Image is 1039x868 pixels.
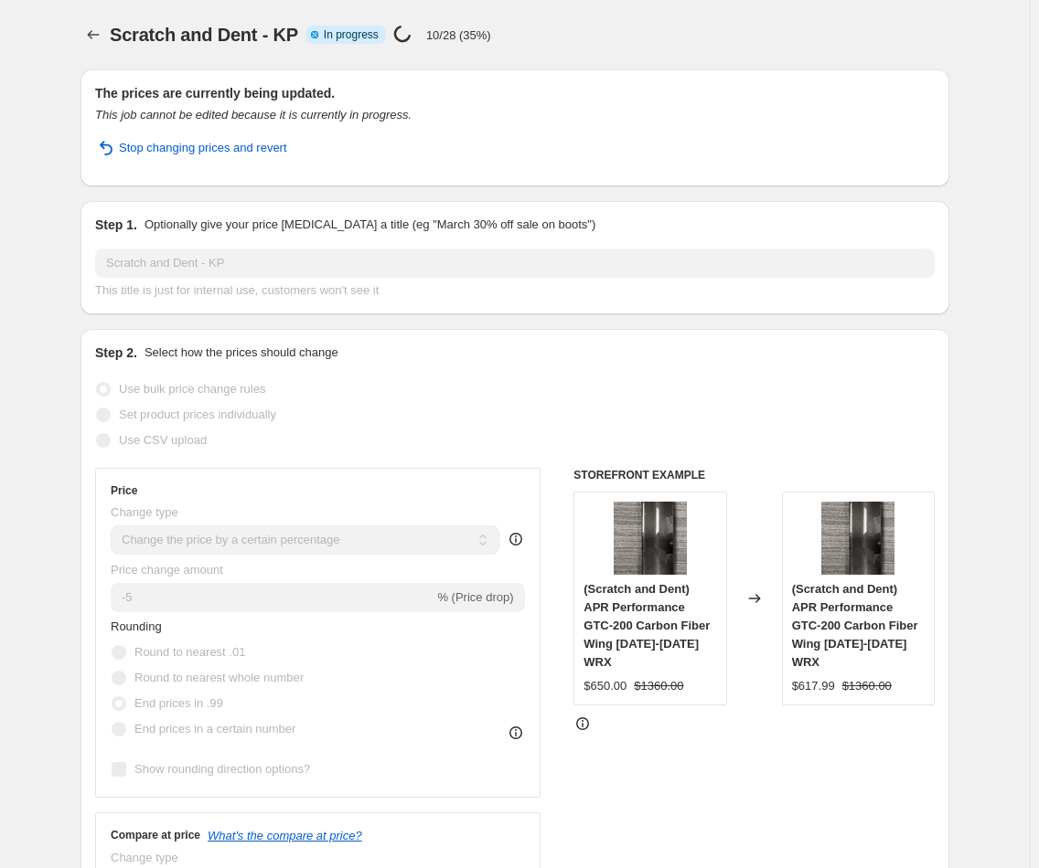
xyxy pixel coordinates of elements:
[119,382,265,396] span: Use bulk price change rules
[634,677,683,695] strike: $1360.00
[134,722,295,736] span: End prices in a certain number
[119,139,287,157] span: Stop changing prices and revert
[119,433,207,447] span: Use CSV upload
[110,25,298,45] span: Scratch and Dent - KP
[145,216,595,234] p: Optionally give your price [MEDICAL_DATA] a title (eg "March 30% off sale on boots")
[584,582,710,669] span: (Scratch and Dent) APR Performance GTC-200 Carbon Fiber Wing [DATE]-[DATE] WRX
[119,408,276,421] span: Set product prices individually
[426,28,491,42] p: 10/28 (35%)
[614,502,687,575] img: scratch-and-dent-apr-performance-gtc-200-carbon-fiber-wing-2022-2024-wrx-as-105982-sad-1231-96243...
[95,216,137,234] h2: Step 1.
[95,344,137,362] h2: Step 2.
[111,619,162,633] span: Rounding
[507,530,525,548] div: help
[111,583,434,612] input: -15
[111,828,200,842] h3: Compare at price
[95,283,379,297] span: This title is just for internal use, customers won't see it
[95,108,412,122] i: This job cannot be edited because it is currently in progress.
[111,563,223,577] span: Price change amount
[134,762,310,776] span: Show rounding direction options?
[145,344,338,362] p: Select how the prices should change
[80,22,106,48] button: Price change jobs
[84,133,298,163] button: Stop changing prices and revert
[584,677,627,695] div: $650.00
[111,851,178,864] span: Change type
[111,505,178,519] span: Change type
[95,84,935,102] h2: The prices are currently being updated.
[134,645,245,659] span: Round to nearest .01
[134,671,304,684] span: Round to nearest whole number
[842,677,892,695] strike: $1360.00
[821,502,894,575] img: scratch-and-dent-apr-performance-gtc-200-carbon-fiber-wing-2022-2024-wrx-as-105982-sad-1231-96243...
[573,468,935,482] h6: STOREFRONT EXAMPLE
[792,677,835,695] div: $617.99
[792,582,918,669] span: (Scratch and Dent) APR Performance GTC-200 Carbon Fiber Wing [DATE]-[DATE] WRX
[324,27,379,42] span: In progress
[134,696,223,710] span: End prices in .99
[437,590,513,604] span: % (Price drop)
[95,249,935,278] input: 30% off holiday sale
[208,829,362,842] button: What's the compare at price?
[111,483,137,498] h3: Price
